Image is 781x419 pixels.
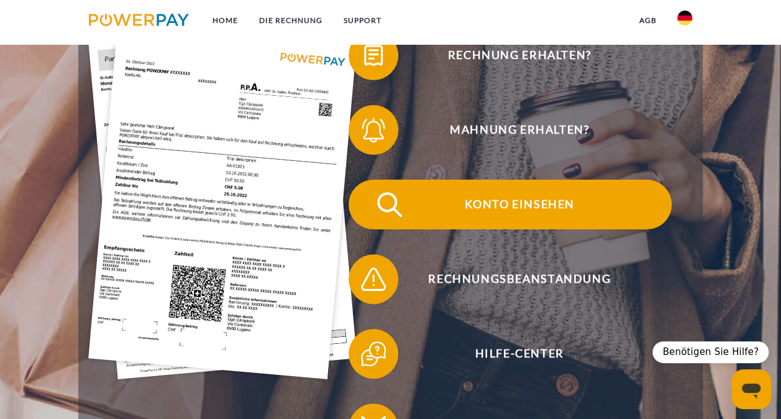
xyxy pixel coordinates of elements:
[731,369,771,409] iframe: Schaltfläche zum Öffnen des Messaging-Fensters; Konversation läuft
[249,9,333,32] a: DIE RECHNUNG
[367,254,672,304] span: Rechnungsbeanstandung
[628,9,667,32] a: agb
[89,21,357,379] img: single_invoice_powerpay_de.jpg
[367,180,672,229] span: Konto einsehen
[358,40,389,71] img: qb_bill.svg
[349,30,672,80] button: Rechnung erhalten?
[367,105,672,155] span: Mahnung erhalten?
[358,264,389,295] img: qb_warning.svg
[367,30,672,80] span: Rechnung erhalten?
[374,189,405,220] img: qb_search.svg
[349,254,672,304] button: Rechnungsbeanstandung
[89,14,189,26] img: logo-powerpay.svg
[358,338,389,369] img: qb_help.svg
[358,114,389,145] img: qb_bell.svg
[202,9,249,32] a: Home
[349,105,672,155] button: Mahnung erhalten?
[367,329,672,379] span: Hilfe-Center
[349,329,672,379] button: Hilfe-Center
[677,11,692,25] img: de
[333,9,392,32] a: SUPPORT
[349,180,672,229] button: Konto einsehen
[652,341,769,363] div: Benötigen Sie Hilfe?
